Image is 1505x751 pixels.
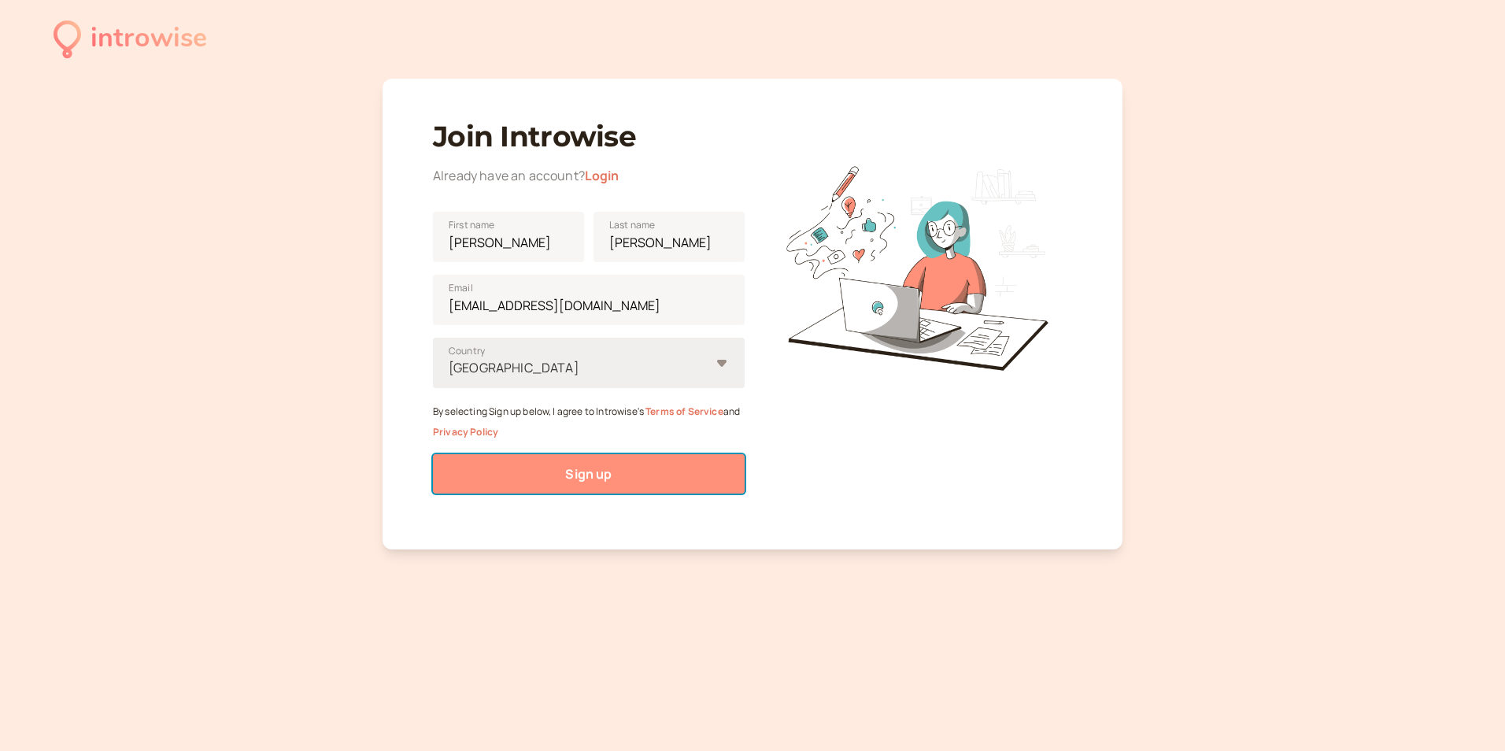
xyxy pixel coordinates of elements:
input: First name [433,212,584,262]
small: By selecting Sign up below, I agree to Introwise's and [433,405,740,438]
a: introwise [54,17,207,61]
span: First name [449,217,495,233]
input: Last name [593,212,745,262]
span: Country [449,343,485,359]
button: Sign up [433,454,745,494]
span: Sign up [565,465,612,483]
input: [GEOGRAPHIC_DATA]Country [447,359,449,377]
h1: Join Introwise [433,120,745,154]
iframe: Chat Widget [1426,675,1505,751]
a: Privacy Policy [433,425,498,438]
a: Terms of Service [645,405,723,418]
span: Last name [609,217,655,233]
a: Login [585,167,619,184]
input: Email [433,275,745,325]
div: Already have an account? [433,166,745,187]
div: introwise [91,17,207,61]
span: Email [449,280,473,296]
